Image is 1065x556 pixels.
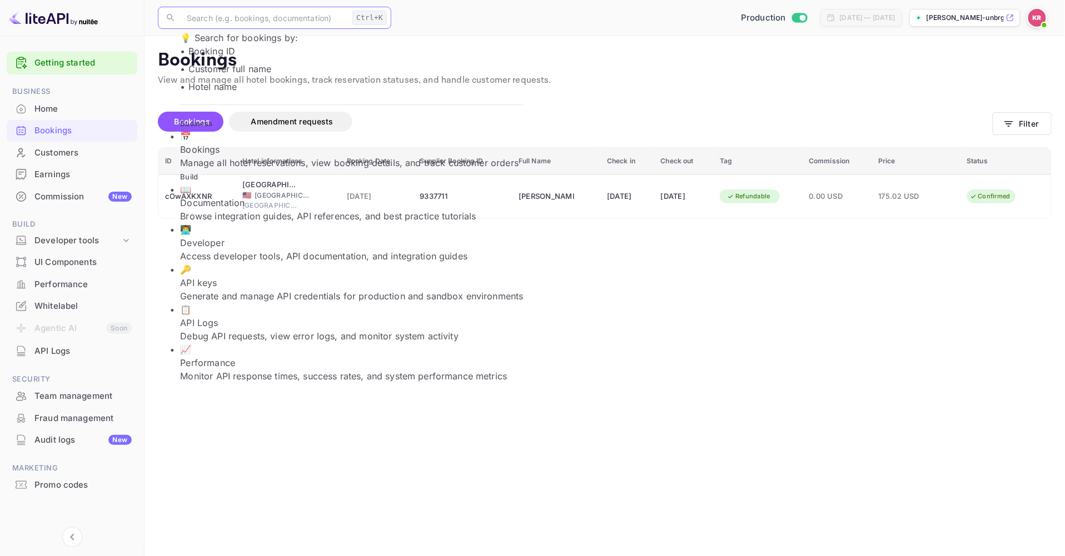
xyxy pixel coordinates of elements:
[180,369,523,383] p: Monitor API response times, success rates, and system performance metrics
[7,252,137,273] div: UI Components
[180,62,523,76] p: • Customer full name
[7,164,137,186] div: Earnings
[34,191,132,203] div: Commission
[7,462,137,474] span: Marketing
[7,86,137,98] span: Business
[993,112,1052,135] button: Filter
[180,7,348,29] input: Search (e.g. bookings, documentation)
[802,148,872,175] th: Commission
[180,80,523,93] p: • Hotel name
[961,148,1051,175] th: Status
[62,527,82,547] button: Collapse navigation
[519,188,574,206] div: Richard Perea
[872,148,960,175] th: Price
[180,249,523,263] p: Access developer tools, API documentation, and integration guides
[7,373,137,385] span: Security
[34,412,132,425] div: Fraud management
[7,231,137,251] div: Developer tools
[654,148,714,175] th: Check out
[34,168,132,181] div: Earnings
[736,12,812,24] div: Switch to Sandbox mode
[180,209,523,223] p: Browse integration guides, API references, and best practice tutorials
[7,295,137,317] div: Whitelabel
[7,340,137,361] a: API Logs
[180,144,220,155] span: Bookings
[34,147,132,159] div: Customers
[7,120,137,141] a: Bookings
[7,295,137,316] a: Whitelabel
[180,237,224,248] span: Developer
[180,156,523,169] p: Manage all hotel reservations, view booking details, and track customer orders
[607,188,647,206] div: [DATE]
[7,186,137,207] a: CommissionNew
[927,13,1004,23] p: [PERSON_NAME]-unbrg.[PERSON_NAME]...
[34,278,132,291] div: Performance
[7,186,137,208] div: CommissionNew
[158,148,1051,218] table: booking table
[600,148,654,175] th: Check in
[963,189,1018,203] div: Confirmed
[180,329,523,343] p: Debug API requests, view error logs, and monitor system activity
[180,129,523,143] p: 📅
[34,390,132,403] div: Team management
[7,98,137,119] a: Home
[180,172,198,181] span: Build
[158,74,1052,87] p: View and manage all hotel bookings, track reservation statuses, and handle customer requests.
[7,474,137,496] div: Promo codes
[7,98,137,120] div: Home
[34,57,132,69] a: Getting started
[720,189,778,203] div: Refundable
[7,142,137,164] div: Customers
[352,11,387,25] div: Ctrl+K
[180,197,245,208] span: Documentation
[180,44,523,58] p: • Booking ID
[34,434,132,447] div: Audit logs
[7,385,137,406] a: Team management
[7,142,137,163] a: Customers
[512,148,600,175] th: Full Name
[7,218,137,231] span: Build
[34,345,132,358] div: API Logs
[1028,9,1046,27] img: Kobus Roux
[180,31,523,44] p: 💡 Search for bookings by:
[7,408,137,429] div: Fraud management
[713,148,802,175] th: Tag
[7,474,137,495] a: Promo codes
[741,12,786,24] span: Production
[180,303,523,316] p: 📋
[108,435,132,445] div: New
[34,479,132,492] div: Promo codes
[7,252,137,272] a: UI Components
[34,103,132,116] div: Home
[840,13,895,23] div: [DATE] — [DATE]
[661,188,707,206] div: [DATE]
[878,191,934,203] span: 175.02 USD
[180,277,217,288] span: API keys
[809,191,865,203] span: 0.00 USD
[34,300,132,313] div: Whitelabel
[7,408,137,428] a: Fraud management
[34,234,121,247] div: Developer tools
[108,192,132,202] div: New
[180,119,212,128] span: Business
[158,112,993,132] div: account-settings tabs
[7,274,137,295] div: Performance
[180,223,523,236] p: 👨‍💻
[7,274,137,294] a: Performance
[7,340,137,362] div: API Logs
[7,429,137,450] a: Audit logsNew
[180,317,218,328] span: API Logs
[180,263,523,276] p: 🔑
[180,343,523,356] p: 📈
[180,289,523,303] p: Generate and manage API credentials for production and sandbox environments
[180,357,235,368] span: Performance
[7,52,137,74] div: Getting started
[7,429,137,451] div: Audit logsNew
[9,9,98,27] img: LiteAPI logo
[7,120,137,142] div: Bookings
[158,49,1052,72] p: Bookings
[7,164,137,184] a: Earnings
[34,256,132,269] div: UI Components
[7,385,137,407] div: Team management
[34,124,132,137] div: Bookings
